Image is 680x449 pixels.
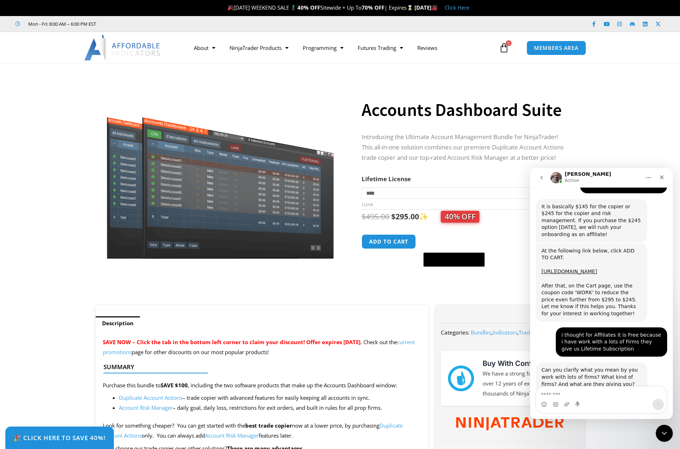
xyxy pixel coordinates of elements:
bdi: 495.00 [362,211,389,221]
img: NinjaTrader Wordmark color RGB | Affordable Indicators – NinjaTrader [456,417,564,431]
span: SAVE NOW – Click the tab in the bottom left corner to claim your discount! Offer expires [DATE]. [103,338,362,346]
span: Mon - Fri: 8:00 AM – 6:00 PM EST [26,20,96,28]
span: [DATE] WEEKEND SALE 🏌️‍♂️ Sitewide + Up To | Expires [226,4,414,11]
a: Description [96,316,140,330]
strong: best trade copier [245,422,292,429]
a: Programming [296,40,351,56]
a: 🎉 Click Here to save 40%! [5,427,114,449]
h1: Accounts Dashboard Suite [362,97,570,122]
img: 🏭 [432,5,437,10]
strong: [DATE] [414,4,438,11]
span: ✨ [419,211,479,221]
h3: Buy With Confidence [483,358,572,369]
a: About [187,40,222,56]
img: ⌛ [407,5,413,10]
a: Indicators [493,329,517,336]
span: MEMBERS AREA [534,45,579,51]
iframe: Intercom live chat [530,168,673,419]
a: NinjaTrader Products [222,40,296,56]
img: mark thumbs good 43913 | Affordable Indicators – NinjaTrader [448,366,474,391]
a: Duplicate Account Actions [119,394,182,401]
strong: SAVE $100 [161,382,188,389]
a: Account Risk Manager [119,404,173,411]
a: Futures Trading [351,40,410,56]
a: MEMBERS AREA [527,41,586,55]
iframe: Customer reviews powered by Trustpilot [106,20,213,27]
nav: Menu [187,40,497,56]
p: Check out the page for other discounts on our most popular products! [103,337,422,357]
iframe: Intercom live chat [656,425,673,442]
a: Clear options [362,202,373,207]
a: Reviews [410,40,444,56]
a: Click Here [445,4,469,11]
span: 0 [506,40,512,46]
p: Look for something cheaper? You can get started with the now at a lower price, by purchasing only... [103,421,422,441]
span: 🎉 Click Here to save 40%! [14,435,106,441]
label: Lifetime License [362,175,411,183]
span: $ [391,211,396,221]
h4: Summary [104,363,415,371]
iframe: Secure express checkout frame [422,233,486,250]
a: Trade Copier [519,329,551,336]
strong: 40% OFF [297,4,320,11]
span: 40% OFF [441,211,479,223]
span: Categories: [441,329,469,336]
bdi: 295.00 [391,211,419,221]
strong: 70% OFF [362,4,384,11]
a: 0 [488,37,520,58]
button: Add to cart [362,234,416,249]
iframe: PayPal Message 1 [362,271,570,277]
p: We have a strong foundation with over 12 years of experience serving thousands of NinjaTrader users. [483,369,572,399]
img: 🎉 [228,5,233,10]
li: – daily goal, daily loss, restrictions for exit orders, and built in rules for all prop firms. [119,403,422,413]
p: Introducing the Ultimate Account Management Bundle for NinjaTrader! This all-in-one solution comb... [362,132,570,163]
a: Bundles [471,329,491,336]
button: Buy with GPay [423,252,485,267]
li: – trade copier with advanced features for easily keeping all accounts in sync. [119,393,422,403]
img: LogoAI | Affordable Indicators – NinjaTrader [84,35,161,61]
span: $ [362,211,366,221]
p: Purchase this bundle to , including the two software products that make up the Accounts Dashboard... [103,381,422,391]
span: , , [471,329,551,336]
